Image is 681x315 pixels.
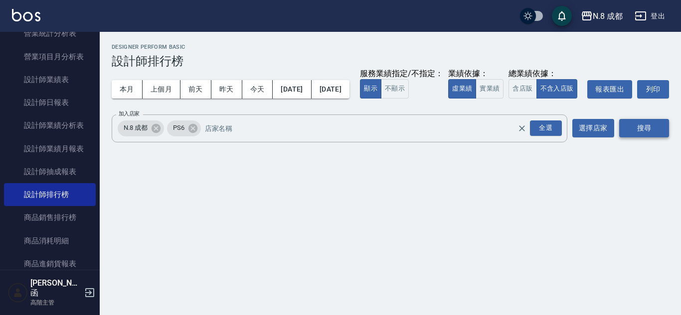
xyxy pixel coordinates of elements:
a: 設計師日報表 [4,91,96,114]
input: 店家名稱 [202,119,535,137]
a: 設計師業績表 [4,68,96,91]
p: 高階主管 [30,298,81,307]
h5: [PERSON_NAME]函 [30,278,81,298]
span: N.8 成都 [118,123,154,133]
a: 設計師業績分析表 [4,114,96,137]
label: 加入店家 [119,110,140,117]
div: 全選 [530,120,562,136]
button: 選擇店家 [572,119,614,137]
button: [DATE] [312,80,349,99]
button: 搜尋 [619,119,669,137]
button: 顯示 [360,79,381,99]
a: 營業統計分析表 [4,22,96,45]
div: 服務業績指定/不指定： [360,69,443,79]
img: Logo [12,9,40,21]
button: Clear [515,121,529,135]
button: 虛業績 [448,79,476,99]
span: PS6 [167,123,190,133]
div: 業績依據： [448,69,504,79]
button: N.8 成都 [577,6,627,26]
a: 商品銷售排行榜 [4,206,96,229]
img: Person [8,283,28,303]
h3: 設計師排行榜 [112,54,669,68]
h2: Designer Perform Basic [112,44,669,50]
div: 總業績依據： [509,69,582,79]
div: N.8 成都 [593,10,623,22]
button: 昨天 [211,80,242,99]
button: 本月 [112,80,143,99]
div: N.8 成都 [118,120,164,136]
button: 不含入店販 [536,79,578,99]
button: 含店販 [509,79,536,99]
button: 列印 [637,80,669,99]
button: 前天 [180,80,211,99]
button: 報表匯出 [587,80,632,99]
a: 營業項目月分析表 [4,45,96,68]
button: save [552,6,572,26]
button: 登出 [631,7,669,25]
button: 上個月 [143,80,180,99]
button: 不顯示 [381,79,409,99]
button: 實業績 [476,79,504,99]
button: [DATE] [273,80,311,99]
a: 商品消耗明細 [4,229,96,252]
button: 今天 [242,80,273,99]
a: 設計師業績月報表 [4,137,96,160]
div: PS6 [167,120,201,136]
a: 商品進銷貨報表 [4,252,96,275]
button: Open [528,118,564,138]
a: 設計師排行榜 [4,183,96,206]
a: 設計師抽成報表 [4,160,96,183]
